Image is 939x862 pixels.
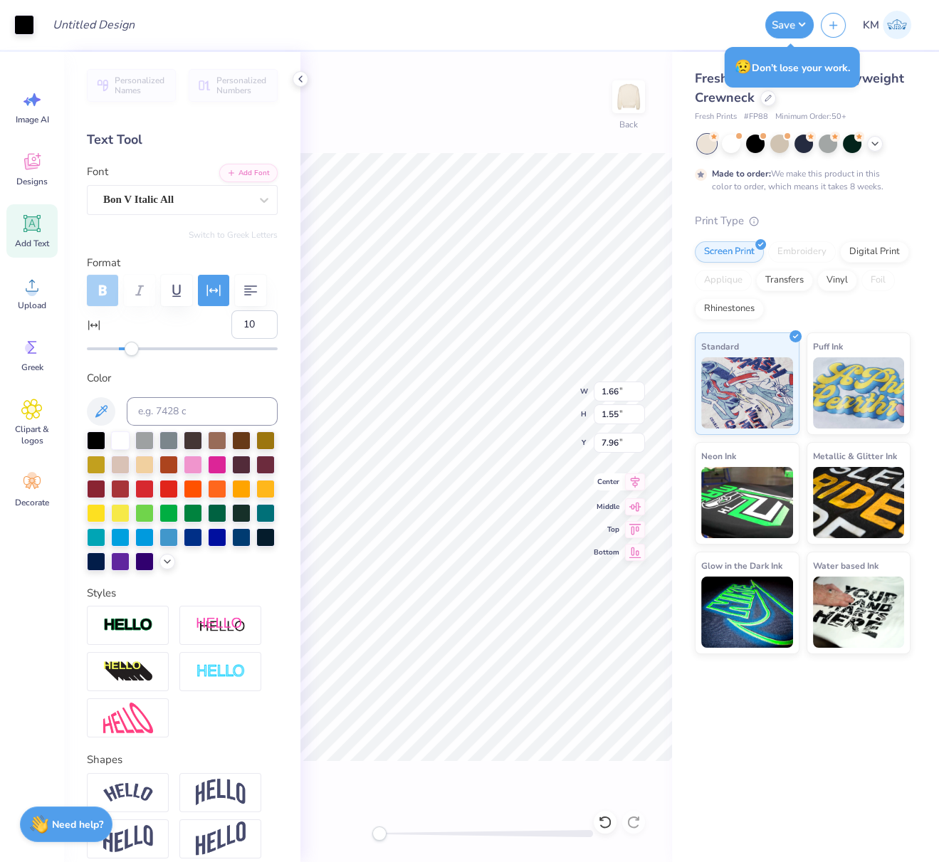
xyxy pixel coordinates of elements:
[196,821,246,856] img: Rise
[701,339,739,354] span: Standard
[87,585,116,601] label: Styles
[813,467,905,538] img: Metallic & Glitter Ink
[701,577,793,648] img: Glow in the Dark Ink
[87,164,108,180] label: Font
[701,357,793,429] img: Standard
[21,362,43,373] span: Greek
[813,577,905,648] img: Water based Ink
[87,370,278,387] label: Color
[87,130,278,149] div: Text Tool
[87,752,122,768] label: Shapes
[856,11,918,39] a: KM
[125,342,139,356] div: Accessibility label
[196,779,246,806] img: Arch
[16,176,48,187] span: Designs
[594,547,619,558] span: Bottom
[87,255,278,271] label: Format
[52,818,103,831] strong: Need help?
[103,825,153,853] img: Flag
[883,11,911,39] img: Katrina Mae Mijares
[735,58,752,76] span: 😥
[695,298,764,320] div: Rhinestones
[765,11,814,38] button: Save
[196,616,246,634] img: Shadow
[725,47,860,88] div: Don’t lose your work.
[15,497,49,508] span: Decorate
[103,703,153,733] img: Free Distort
[768,241,836,263] div: Embroidery
[189,229,278,241] button: Switch to Greek Letters
[695,241,764,263] div: Screen Print
[744,111,768,123] span: # FP88
[695,213,911,229] div: Print Type
[614,83,643,111] img: Back
[695,111,737,123] span: Fresh Prints
[219,164,278,182] button: Add Font
[594,476,619,488] span: Center
[861,270,895,291] div: Foil
[594,501,619,513] span: Middle
[813,558,878,573] span: Water based Ink
[16,114,49,125] span: Image AI
[775,111,846,123] span: Minimum Order: 50 +
[817,270,857,291] div: Vinyl
[813,339,843,354] span: Puff Ink
[9,424,56,446] span: Clipart & logos
[695,70,904,106] span: Fresh Prints Chicago Heavyweight Crewneck
[695,270,752,291] div: Applique
[87,69,176,102] button: Personalized Names
[115,75,167,95] span: Personalized Names
[196,663,246,680] img: Negative Space
[813,448,897,463] span: Metallic & Glitter Ink
[701,467,793,538] img: Neon Ink
[216,75,269,95] span: Personalized Numbers
[103,661,153,683] img: 3D Illusion
[372,826,387,841] div: Accessibility label
[756,270,813,291] div: Transfers
[15,238,49,249] span: Add Text
[189,69,278,102] button: Personalized Numbers
[863,17,879,33] span: KM
[41,11,146,39] input: Untitled Design
[18,300,46,311] span: Upload
[712,168,771,179] strong: Made to order:
[840,241,909,263] div: Digital Print
[594,524,619,535] span: Top
[712,167,887,193] div: We make this product in this color to order, which means it takes 8 weeks.
[813,357,905,429] img: Puff Ink
[619,118,638,131] div: Back
[103,783,153,802] img: Arc
[701,558,782,573] span: Glow in the Dark Ink
[103,617,153,634] img: Stroke
[701,448,736,463] span: Neon Ink
[127,397,278,426] input: e.g. 7428 c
